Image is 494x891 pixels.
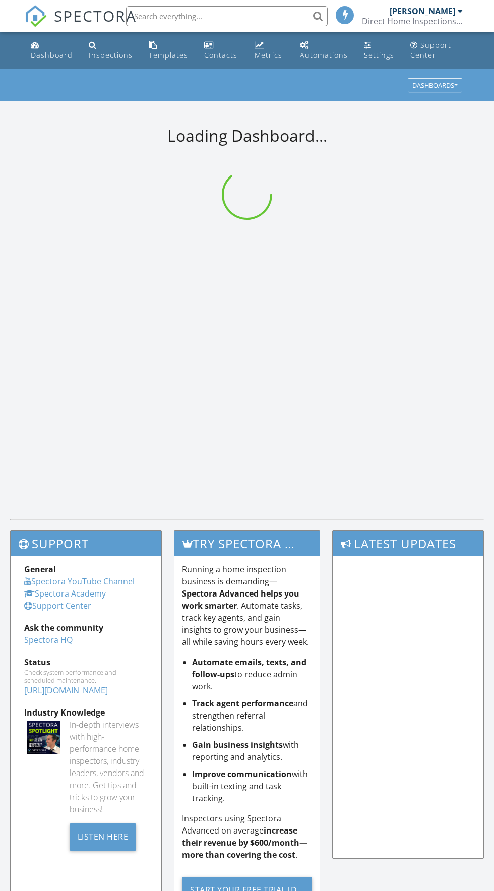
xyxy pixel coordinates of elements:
div: Templates [149,50,188,60]
strong: Improve communication [192,768,292,780]
li: and strengthen referral relationships. [192,697,312,734]
a: Contacts [200,36,242,65]
img: Spectoraspolightmain [27,721,60,754]
div: Dashboards [412,82,458,89]
p: Running a home inspection business is demanding— . Automate tasks, track key agents, and gain ins... [182,563,312,648]
a: Listen Here [70,830,137,842]
strong: Gain business insights [192,739,283,750]
strong: Automate emails, texts, and follow-ups [192,657,306,680]
h3: Support [11,531,161,556]
div: Contacts [204,50,237,60]
div: Automations [300,50,348,60]
a: Support Center [24,600,91,611]
div: [PERSON_NAME] [390,6,455,16]
strong: General [24,564,56,575]
a: Metrics [251,36,288,65]
a: SPECTORA [25,14,137,35]
li: with built-in texting and task tracking. [192,768,312,804]
h3: Latest Updates [333,531,483,556]
div: Dashboard [31,50,73,60]
div: Metrics [255,50,282,60]
a: Spectora YouTube Channel [24,576,135,587]
h3: Try spectora advanced [DATE] [174,531,319,556]
div: Settings [364,50,394,60]
div: Direct Home Inspections LLC [362,16,463,26]
img: The Best Home Inspection Software - Spectora [25,5,47,27]
a: Inspections [85,36,137,65]
span: SPECTORA [54,5,137,26]
a: Templates [145,36,192,65]
li: with reporting and analytics. [192,739,312,763]
a: Settings [360,36,398,65]
div: Support Center [410,40,451,60]
div: In-depth interviews with high-performance home inspectors, industry leaders, vendors and more. Ge... [70,719,148,815]
strong: increase their revenue by $600/month—more than covering the cost [182,825,307,860]
a: Dashboard [27,36,77,65]
input: Search everything... [126,6,328,26]
div: Check system performance and scheduled maintenance. [24,668,148,684]
div: Inspections [89,50,133,60]
a: [URL][DOMAIN_NAME] [24,685,108,696]
li: to reduce admin work. [192,656,312,692]
div: Ask the community [24,622,148,634]
strong: Spectora Advanced helps you work smarter [182,588,299,611]
a: Spectora HQ [24,634,73,645]
div: Status [24,656,148,668]
strong: Track agent performance [192,698,293,709]
button: Dashboards [408,79,462,93]
div: Industry Knowledge [24,706,148,719]
a: Support Center [406,36,467,65]
div: Listen Here [70,823,137,851]
a: Automations (Basic) [296,36,352,65]
a: Spectora Academy [24,588,106,599]
p: Inspectors using Spectora Advanced on average . [182,812,312,861]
